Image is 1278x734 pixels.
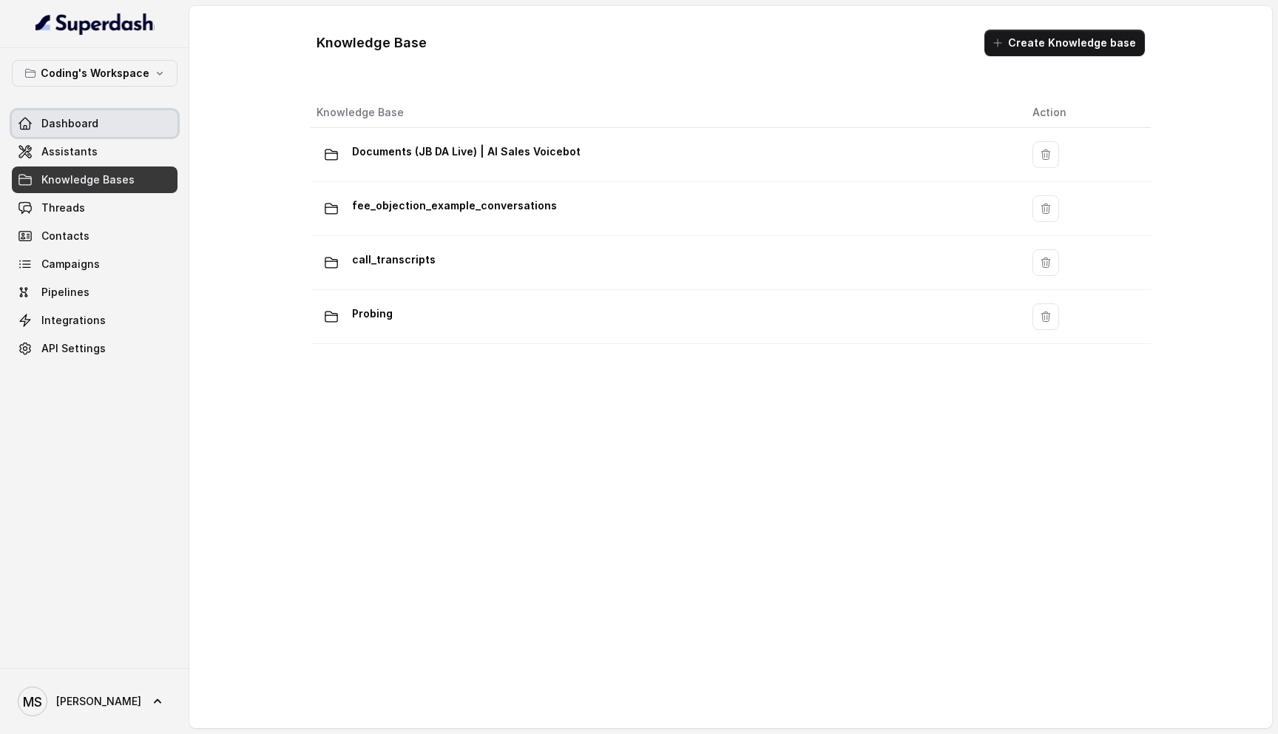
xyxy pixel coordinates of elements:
p: Probing [352,302,393,326]
span: API Settings [41,341,106,356]
a: Dashboard [12,110,177,137]
a: Integrations [12,307,177,334]
a: Pipelines [12,279,177,306]
a: [PERSON_NAME] [12,681,177,722]
p: Coding's Workspace [41,64,149,82]
span: Integrations [41,313,106,328]
h1: Knowledge Base [317,31,427,55]
button: Create Knowledge base [984,30,1145,56]
a: Contacts [12,223,177,249]
img: light.svg [35,12,155,36]
span: Campaigns [41,257,100,272]
span: Assistants [41,144,98,159]
a: Campaigns [12,251,177,277]
a: Assistants [12,138,177,165]
th: Knowledge Base [311,98,1021,128]
a: Threads [12,195,177,221]
span: Pipelines [41,285,89,300]
span: Knowledge Bases [41,172,135,187]
text: MS [23,694,42,710]
th: Action [1021,98,1151,128]
p: fee_objection_example_conversations [352,194,557,218]
p: call_transcripts [352,248,436,272]
span: Contacts [41,229,89,243]
a: API Settings [12,335,177,362]
p: Documents (JB DA Live) | AI Sales Voicebot [352,140,581,164]
a: Knowledge Bases [12,166,177,193]
span: Dashboard [41,116,98,131]
span: [PERSON_NAME] [56,694,141,709]
span: Threads [41,201,85,215]
button: Coding's Workspace [12,60,177,87]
